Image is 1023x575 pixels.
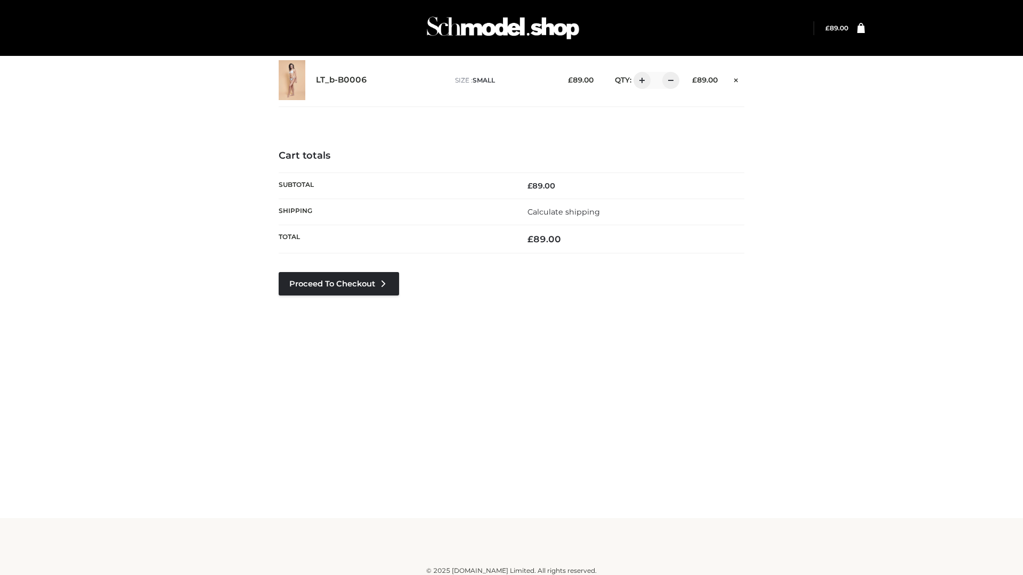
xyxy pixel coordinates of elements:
span: £ [825,24,830,32]
a: Remove this item [728,72,744,86]
span: £ [527,181,532,191]
a: £89.00 [825,24,848,32]
img: Schmodel Admin 964 [423,7,583,49]
bdi: 89.00 [527,181,555,191]
bdi: 89.00 [568,76,594,84]
span: £ [527,234,533,244]
span: £ [692,76,697,84]
a: Calculate shipping [527,207,600,217]
bdi: 89.00 [527,234,561,244]
th: Subtotal [279,172,511,199]
p: size : [455,76,551,85]
th: Shipping [279,199,511,225]
span: SMALL [473,76,495,84]
bdi: 89.00 [692,76,718,84]
bdi: 89.00 [825,24,848,32]
div: QTY: [604,72,676,89]
h4: Cart totals [279,150,744,162]
th: Total [279,225,511,253]
a: LT_b-B0006 [316,75,367,85]
a: Proceed to Checkout [279,272,399,295]
span: £ [568,76,573,84]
